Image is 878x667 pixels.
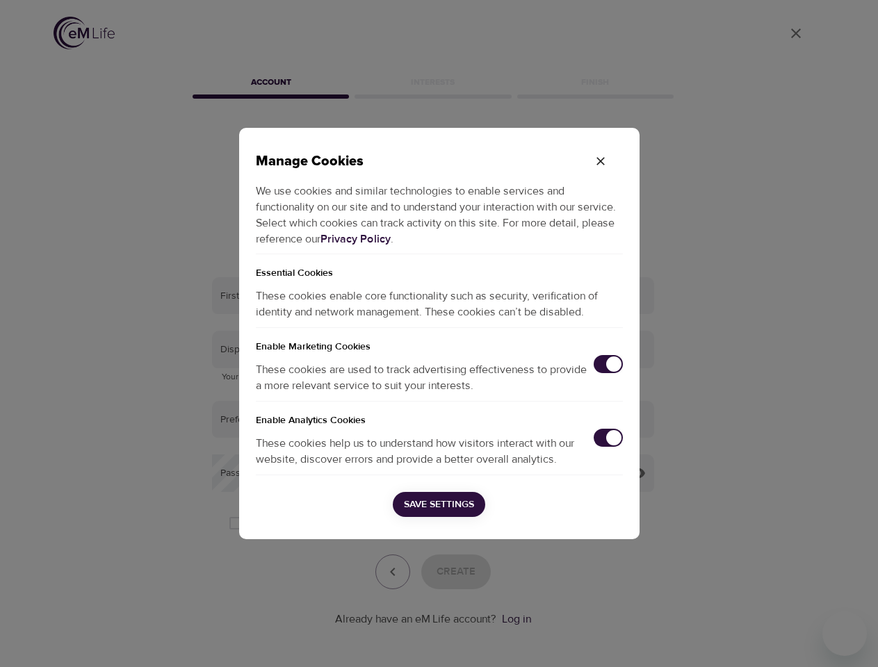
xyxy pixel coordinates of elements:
p: Essential Cookies [256,254,623,281]
h5: Enable Marketing Cookies [256,328,623,355]
span: Save Settings [404,496,474,513]
p: Manage Cookies [256,150,578,173]
p: We use cookies and similar technologies to enable services and functionality on our site and to u... [256,173,623,254]
p: These cookies are used to track advertising effectiveness to provide a more relevant service to s... [256,362,594,394]
p: These cookies help us to understand how visitors interact with our website, discover errors and p... [256,436,594,468]
h5: Enable Analytics Cookies [256,402,623,429]
a: Privacy Policy [320,232,391,246]
button: Save Settings [393,492,485,518]
p: These cookies enable core functionality such as security, verification of identity and network ma... [256,281,623,327]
